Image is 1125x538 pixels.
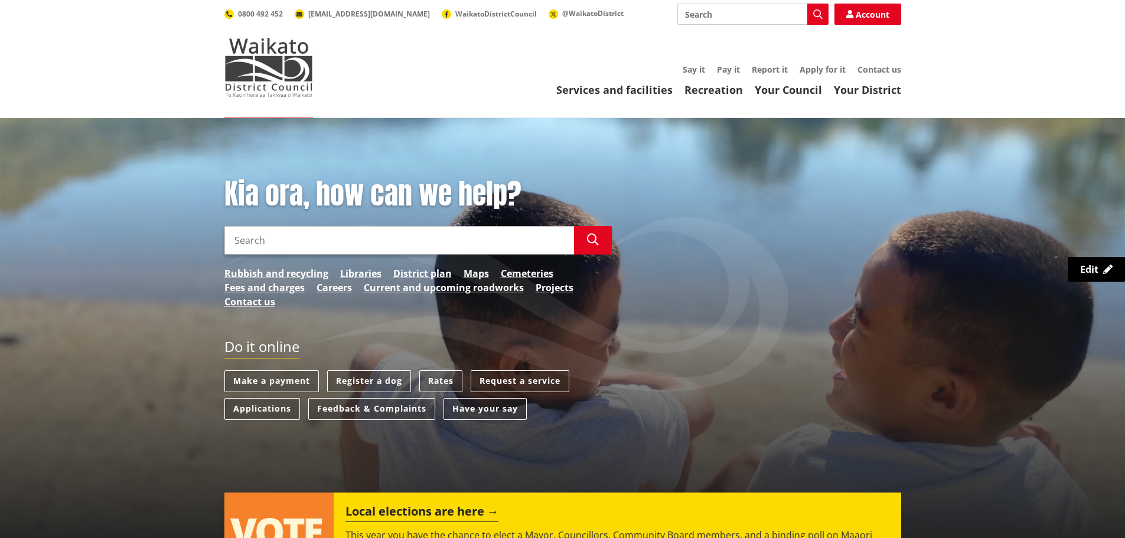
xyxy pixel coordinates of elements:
[308,9,430,19] span: [EMAIL_ADDRESS][DOMAIN_NAME]
[345,504,498,522] h2: Local elections are here
[455,9,537,19] span: WaikatoDistrictCouncil
[238,9,283,19] span: 0800 492 452
[556,83,673,97] a: Services and facilities
[549,8,624,18] a: @WaikatoDistrict
[224,281,305,295] a: Fees and charges
[224,338,299,359] h2: Do it online
[562,8,624,18] span: @WaikatoDistrict
[684,83,743,97] a: Recreation
[1068,257,1125,282] a: Edit
[800,64,846,75] a: Apply for it
[327,370,411,392] a: Register a dog
[224,370,319,392] a: Make a payment
[677,4,829,25] input: Search input
[1080,263,1098,276] span: Edit
[464,266,489,281] a: Maps
[834,83,901,97] a: Your District
[834,4,901,25] a: Account
[419,370,462,392] a: Rates
[224,38,313,97] img: Waikato District Council - Te Kaunihera aa Takiwaa o Waikato
[752,64,788,75] a: Report it
[224,295,275,309] a: Contact us
[224,9,283,19] a: 0800 492 452
[717,64,740,75] a: Pay it
[393,266,452,281] a: District plan
[308,398,435,420] a: Feedback & Complaints
[224,398,300,420] a: Applications
[857,64,901,75] a: Contact us
[444,398,527,420] a: Have your say
[501,266,553,281] a: Cemeteries
[471,370,569,392] a: Request a service
[340,266,381,281] a: Libraries
[364,281,524,295] a: Current and upcoming roadworks
[317,281,352,295] a: Careers
[683,64,705,75] a: Say it
[224,266,328,281] a: Rubbish and recycling
[224,226,574,255] input: Search input
[536,281,573,295] a: Projects
[755,83,822,97] a: Your Council
[442,9,537,19] a: WaikatoDistrictCouncil
[224,177,612,211] h1: Kia ora, how can we help?
[295,9,430,19] a: [EMAIL_ADDRESS][DOMAIN_NAME]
